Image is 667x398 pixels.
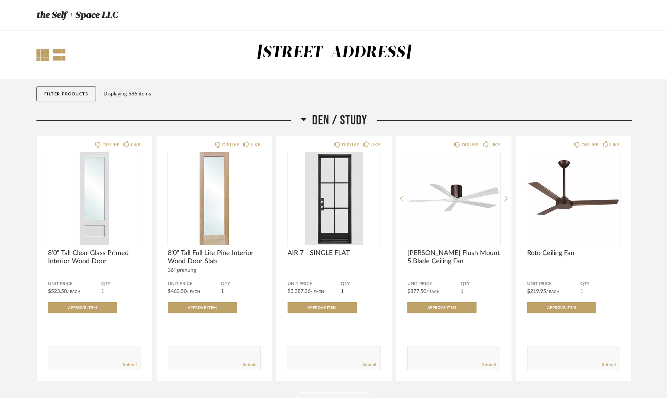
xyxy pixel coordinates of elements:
[427,306,456,310] span: Approve Item
[48,249,141,265] span: 8'0" Tall Clear Glass Primed Interior Wood Door
[102,141,120,149] div: DISLIKE
[407,302,477,313] button: Approve Item
[101,289,104,294] span: 1
[580,281,620,287] span: QTY
[48,152,141,245] img: undefined
[103,90,628,98] div: Displaying 586 items
[188,306,217,310] span: Approve Item
[251,141,260,149] div: LIKE
[610,141,620,149] div: LIKE
[407,289,426,294] span: $877.50
[288,152,381,245] img: undefined
[36,8,118,22] h3: the Self + Space LLC
[48,302,117,313] button: Approve Item
[221,289,224,294] span: 1
[123,362,137,368] a: Submit
[602,362,616,368] a: Submit
[371,141,380,149] div: LIKE
[168,249,261,265] span: 8'0" Tall Full Lite Pine Interior Wood Door Slab
[426,290,440,294] span: / Each
[341,281,381,287] span: QTY
[527,152,620,245] img: undefined
[243,362,257,368] a: Submit
[546,290,559,294] span: / Each
[131,141,141,149] div: LIKE
[187,290,200,294] span: / Each
[168,289,187,294] span: $463.50
[581,141,599,149] div: DISLIKE
[407,152,500,245] img: undefined
[101,281,141,287] span: QTY
[407,249,500,265] span: [PERSON_NAME] Flush Mount 5 Blade Ceiling Fan
[342,141,359,149] div: DISLIKE
[168,281,221,287] span: Unit Price
[168,302,237,313] button: Approve Item
[168,152,261,245] img: undefined
[527,289,546,294] span: $219.95
[547,306,576,310] span: Approve Item
[407,281,461,287] span: Unit Price
[462,141,479,149] div: DISLIKE
[308,306,337,310] span: Approve Item
[527,302,596,313] button: Approve Item
[362,362,376,368] a: Submit
[48,281,101,287] span: Unit Price
[288,281,341,287] span: Unit Price
[222,141,240,149] div: DISLIKE
[490,141,500,149] div: LIKE
[168,267,261,274] div: 36" prehung
[67,290,80,294] span: / Each
[527,249,620,257] span: Roto Ceiling Fan
[221,281,261,287] span: QTY
[461,281,500,287] span: QTY
[580,289,583,294] span: 1
[48,289,67,294] span: $523.50
[461,289,464,294] span: 1
[288,249,381,257] span: AIR 7 - SINGLE FLAT
[482,362,496,368] a: Submit
[68,306,97,310] span: Approve Item
[341,289,344,294] span: 1
[257,45,411,61] div: [STREET_ADDRESS]
[312,112,367,128] span: Den / Study
[36,87,96,101] button: Filter Products
[527,281,580,287] span: Unit Price
[288,289,311,294] span: $3,387.36
[288,302,357,313] button: Approve Item
[311,290,324,294] span: / Each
